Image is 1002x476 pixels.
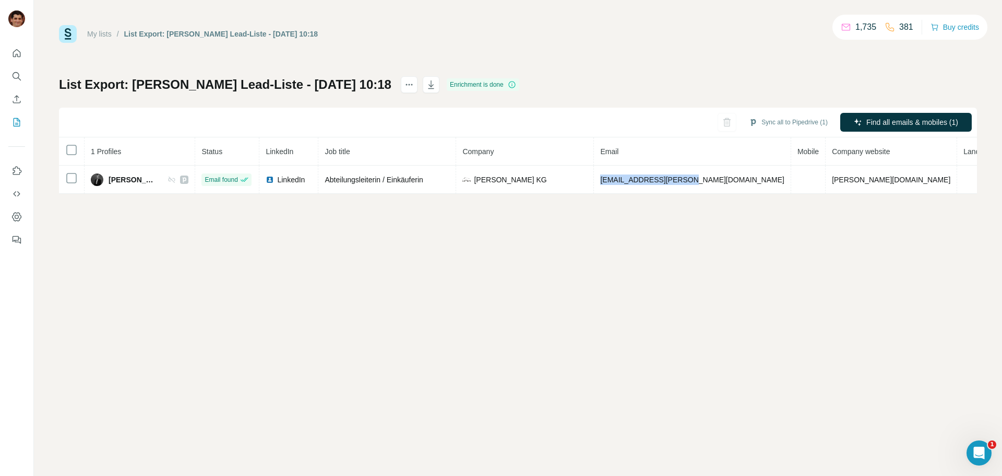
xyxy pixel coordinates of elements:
[797,147,819,156] span: Mobile
[8,10,25,27] img: Avatar
[325,147,350,156] span: Job title
[899,21,913,33] p: 381
[205,175,237,184] span: Email found
[474,175,546,185] span: [PERSON_NAME] KG
[963,147,991,156] span: Landline
[8,184,25,203] button: Use Surfe API
[988,440,996,449] span: 1
[8,67,25,86] button: Search
[832,147,890,156] span: Company website
[8,207,25,226] button: Dashboard
[462,147,494,156] span: Company
[266,147,293,156] span: LinkedIn
[967,440,992,466] iframe: Intercom live chat
[855,21,876,33] p: 1,735
[59,25,77,43] img: Surfe Logo
[277,175,305,185] span: LinkedIn
[866,117,958,127] span: Find all emails & mobiles (1)
[91,173,103,186] img: Avatar
[8,90,25,109] button: Enrich CSV
[840,113,972,132] button: Find all emails & mobiles (1)
[8,44,25,63] button: Quick start
[600,147,618,156] span: Email
[87,30,112,38] a: My lists
[462,177,471,181] img: company-logo
[742,114,835,130] button: Sync all to Pipedrive (1)
[447,78,519,91] div: Enrichment is done
[8,161,25,180] button: Use Surfe on LinkedIn
[401,76,417,93] button: actions
[266,176,274,184] img: LinkedIn logo
[931,20,979,34] button: Buy credits
[325,176,423,184] span: Abteilungsleiterin / Einkäuferin
[832,176,950,184] span: [PERSON_NAME][DOMAIN_NAME]
[59,76,391,93] h1: List Export: [PERSON_NAME] Lead-Liste - [DATE] 10:18
[124,29,318,39] div: List Export: [PERSON_NAME] Lead-Liste - [DATE] 10:18
[8,230,25,249] button: Feedback
[8,113,25,132] button: My lists
[201,147,222,156] span: Status
[91,147,121,156] span: 1 Profiles
[109,175,157,185] span: [PERSON_NAME]
[600,176,784,184] span: [EMAIL_ADDRESS][PERSON_NAME][DOMAIN_NAME]
[117,29,119,39] li: /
